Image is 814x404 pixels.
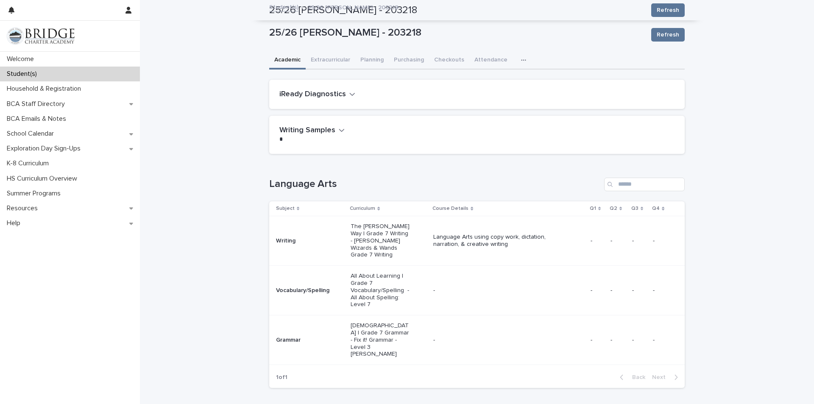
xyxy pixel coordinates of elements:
button: Attendance [469,52,513,70]
p: - [632,337,646,344]
p: Q4 [652,204,660,213]
button: Checkouts [429,52,469,70]
button: Academic [269,52,306,70]
a: Student(s) [269,2,298,11]
span: Refresh [657,31,679,39]
button: Planning [355,52,389,70]
p: Grammar [276,337,337,344]
p: - [653,287,671,294]
h2: iReady Diagnostics [279,90,346,99]
p: Exploration Day Sign-Ups [3,145,87,153]
h1: Language Arts [269,178,601,190]
p: BCA Staff Directory [3,100,72,108]
p: - [653,337,671,344]
tr: Grammar[DEMOGRAPHIC_DATA] | Grade 7 Grammar - Fix it! Grammar - Level 3 [PERSON_NAME]----- [269,315,685,365]
p: - [433,337,555,344]
p: - [610,337,625,344]
p: [DEMOGRAPHIC_DATA] | Grade 7 Grammar - Fix it! Grammar - Level 3 [PERSON_NAME] [351,322,411,358]
p: Q3 [631,204,638,213]
p: 1 of 1 [269,367,294,388]
input: Search [604,178,685,191]
p: HS Curriculum Overview [3,175,84,183]
p: Curriculum [350,204,375,213]
button: Back [613,373,649,381]
p: 25/26 [PERSON_NAME] - 203218 [308,2,399,11]
p: Student(s) [3,70,44,78]
p: Course Details [432,204,468,213]
button: Extracurricular [306,52,355,70]
button: Next [649,373,685,381]
p: - [610,287,625,294]
p: - [591,287,604,294]
tr: Vocabulary/SpellingAll About Learning | Grade 7 Vocabulary/Spelling - All About Spelling: Level 7... [269,266,685,315]
p: - [653,237,671,245]
p: - [591,237,604,245]
p: K-8 Curriculum [3,159,56,167]
p: Resources [3,204,45,212]
img: V1C1m3IdTEidaUdm9Hs0 [7,28,75,45]
p: - [632,287,646,294]
tr: WritingThe [PERSON_NAME] Way | Grade 7 Writing - [PERSON_NAME] Wizards & Wands Grade 7 WritingLan... [269,216,685,266]
p: - [591,337,604,344]
p: Vocabulary/Spelling [276,287,337,294]
p: Writing [276,237,337,245]
button: iReady Diagnostics [279,90,355,99]
button: Purchasing [389,52,429,70]
button: Refresh [651,28,685,42]
p: - [610,237,625,245]
span: Next [652,374,671,380]
p: Subject [276,204,295,213]
p: - [632,237,646,245]
span: Back [627,374,645,380]
p: Summer Programs [3,189,67,198]
p: All About Learning | Grade 7 Vocabulary/Spelling - All About Spelling: Level 7 [351,273,411,308]
p: 25/26 [PERSON_NAME] - 203218 [269,27,644,39]
p: Q1 [590,204,596,213]
p: Household & Registration [3,85,88,93]
p: The [PERSON_NAME] Way | Grade 7 Writing - [PERSON_NAME] Wizards & Wands Grade 7 Writing [351,223,411,259]
p: Language Arts using copy work, dictation, narration, & creative writing [433,234,555,248]
p: BCA Emails & Notes [3,115,73,123]
p: Q2 [610,204,617,213]
p: - [433,287,555,294]
button: Writing Samples [279,126,345,135]
p: Help [3,219,27,227]
p: Welcome [3,55,41,63]
p: School Calendar [3,130,61,138]
h2: Writing Samples [279,126,335,135]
